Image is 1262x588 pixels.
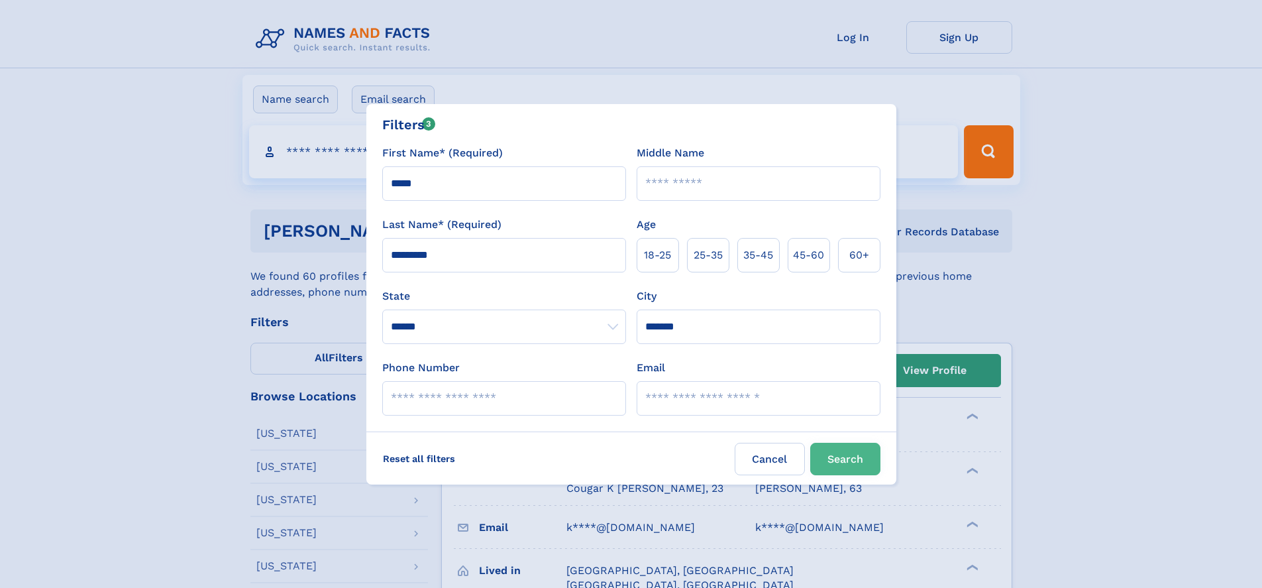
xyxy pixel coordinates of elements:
label: Middle Name [637,145,704,161]
label: City [637,288,657,304]
label: Age [637,217,656,233]
label: First Name* (Required) [382,145,503,161]
span: 18‑25 [644,247,671,263]
label: Email [637,360,665,376]
label: Cancel [735,443,805,475]
span: 35‑45 [743,247,773,263]
div: Filters [382,115,436,135]
span: 25‑35 [694,247,723,263]
button: Search [810,443,880,475]
span: 60+ [849,247,869,263]
label: Phone Number [382,360,460,376]
label: Last Name* (Required) [382,217,501,233]
span: 45‑60 [793,247,824,263]
label: State [382,288,626,304]
label: Reset all filters [374,443,464,475]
